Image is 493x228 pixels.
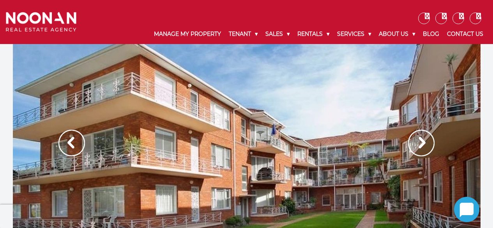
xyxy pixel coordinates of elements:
[333,24,375,44] a: Services
[293,24,333,44] a: Rentals
[150,24,225,44] a: Manage My Property
[58,130,85,156] img: Arrow slider
[262,24,293,44] a: Sales
[443,24,487,44] a: Contact Us
[6,12,76,32] img: Noonan Real Estate Agency
[408,130,435,156] img: Arrow slider
[225,24,262,44] a: Tenant
[419,24,443,44] a: Blog
[375,24,419,44] a: About Us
